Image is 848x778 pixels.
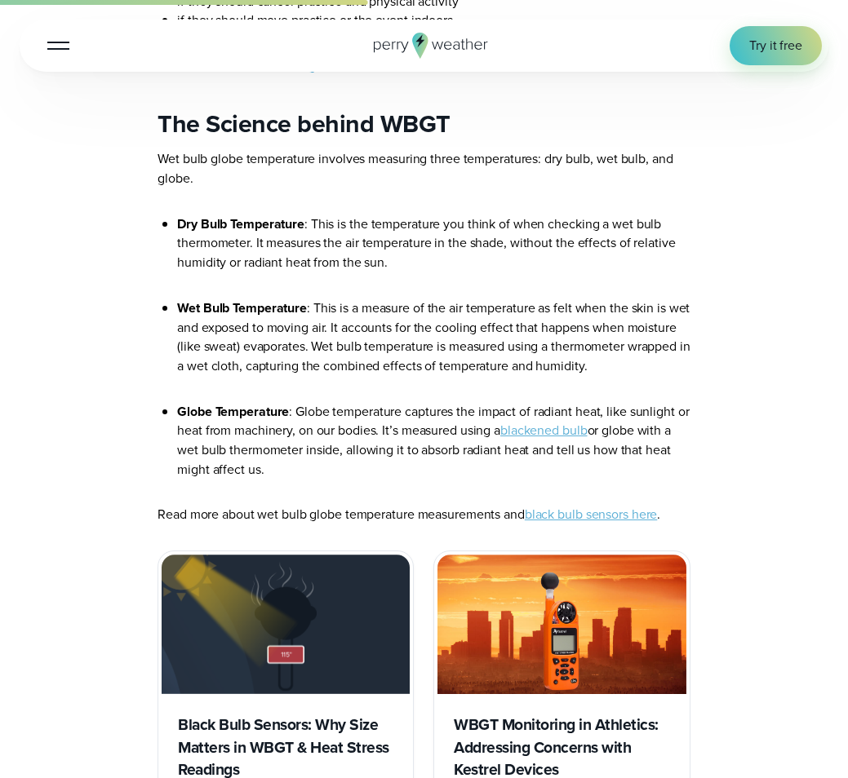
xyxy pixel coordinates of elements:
p: Wet bulb globe temperature involves measuring three temperatures: dry bulb, wet bulb, and globe. [158,149,690,188]
strong: Wet Bulb Temperature [177,298,307,317]
li: : This is the temperature you think of when checking a wet bulb thermometer. It measures the air ... [177,214,690,272]
strong: Globe Temperature [177,402,289,421]
h2: The Science behind WBGT [158,108,690,140]
p: Read more about wet bulb globe temperature measurements and . [158,505,690,524]
a: monitoring WBGT here [255,56,384,75]
li: : Globe temperature captures the impact of radiant heat, like sunlight or heat from machinery, on... [177,402,690,480]
a: blackened bulb [500,421,588,440]
strong: Dry Bulb Temperature [177,214,304,233]
a: Try it free [730,26,822,65]
span: Try it free [749,36,802,55]
li: if they should move practice or the event indoors [177,11,690,30]
li: : This is a measure of the air temperature as felt when the skin is wet and exposed to moving air... [177,298,690,376]
a: black bulb sensors here [525,505,658,524]
img: Black Bulb Temperature Sensor [162,555,410,694]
